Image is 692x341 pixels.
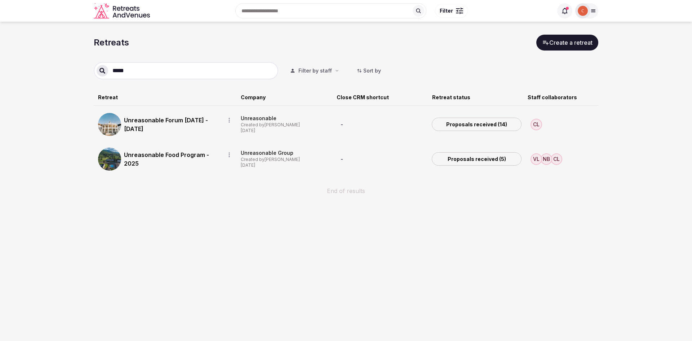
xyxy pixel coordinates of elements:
h1: Retreats [94,36,129,49]
a: Unreasonable Forum [DATE] - [DATE] [124,116,219,133]
div: Company [241,94,331,101]
button: Sort by [351,62,387,79]
svg: Retreats and Venues company logo [94,3,151,19]
div: [DATE] [241,162,331,169]
div: [DATE] [241,128,331,134]
div: Retreat [98,94,235,101]
a: Visit the homepage [94,3,151,19]
a: Proposals received (14) [432,118,522,131]
div: - [336,120,426,129]
span: Filter [440,7,453,14]
div: Unreasonable [241,115,331,122]
div: NB [541,154,551,164]
div: Created by [PERSON_NAME] [241,122,331,128]
img: Top retreat image for Unreasonable Forum 2026 - 2027 [98,113,121,136]
div: CL [531,119,541,130]
div: CL [551,154,562,164]
span: Staff collaborators [528,94,577,100]
div: Created by [PERSON_NAME] [241,157,331,163]
span: Filter by staff [298,67,332,74]
button: Filter [435,4,468,18]
div: - [336,155,426,163]
div: Retreat status [432,94,522,101]
button: Create a retreat [536,35,598,51]
div: Close CRM shortcut [337,94,426,101]
img: Catalina [578,6,588,16]
div: End of results [94,178,598,195]
img: Top retreat image for Unreasonable Food Program - 2025 [98,148,121,171]
div: VL [531,154,541,164]
button: Filter by staff [284,63,345,79]
div: Unreasonable Group [241,149,331,157]
a: Unreasonable Food Program - 2025 [124,150,219,168]
a: Proposals received (5) [432,152,522,166]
